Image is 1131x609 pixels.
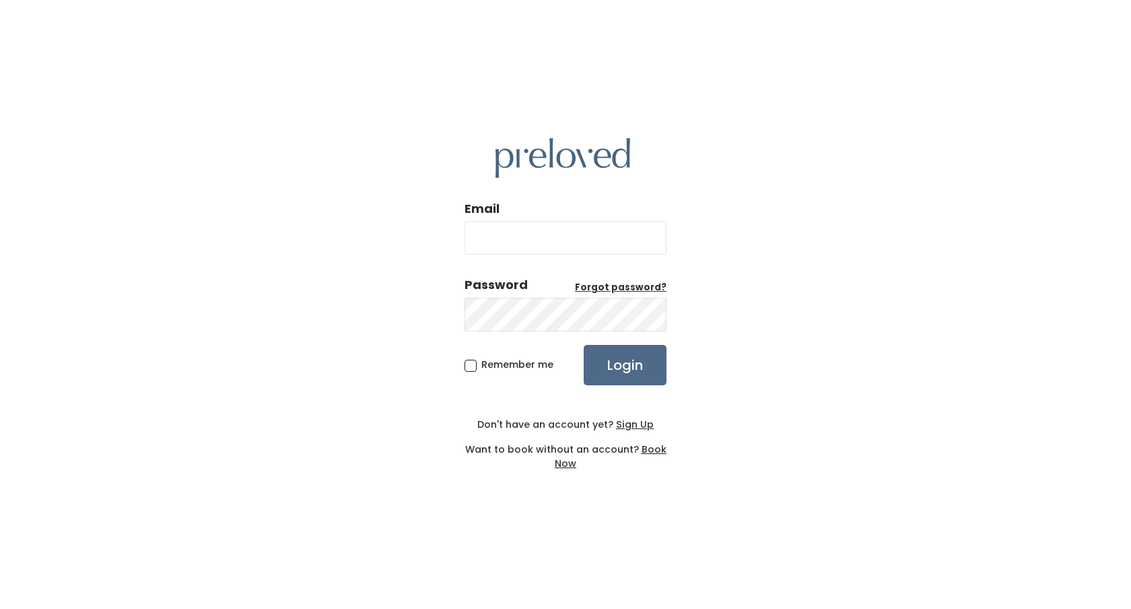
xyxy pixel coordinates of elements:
div: Want to book without an account? [465,432,666,471]
a: Sign Up [613,418,654,431]
div: Don't have an account yet? [465,418,666,432]
label: Email [465,200,500,218]
a: Book Now [555,443,666,470]
a: Forgot password? [575,281,666,294]
u: Sign Up [616,418,654,431]
input: Login [584,345,666,385]
span: Remember me [481,358,553,371]
img: preloved logo [495,138,630,178]
div: Password [465,276,528,294]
